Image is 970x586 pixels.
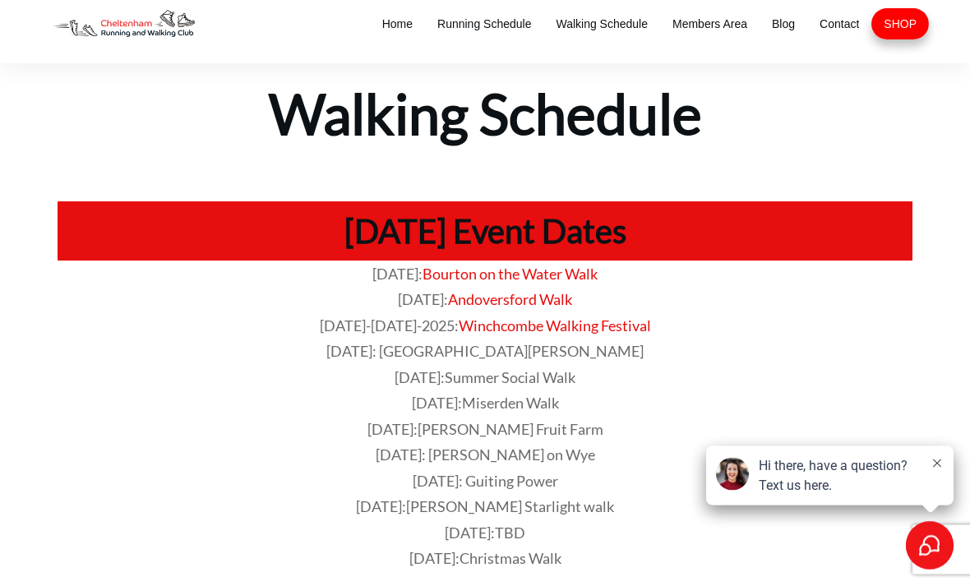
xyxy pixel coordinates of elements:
[41,1,206,48] img: Decathlon
[367,421,603,439] span: [DATE]:
[372,265,423,284] span: [DATE]:
[418,421,603,439] span: [PERSON_NAME] Fruit Farm
[395,369,575,387] span: [DATE]:
[445,369,575,387] span: Summer Social Walk
[413,473,558,491] span: [DATE]: Guiting Power
[448,291,572,309] a: Andoversford Walk
[356,498,614,516] span: [DATE]:
[884,13,917,36] a: SHOP
[820,13,859,36] a: Contact
[445,524,525,542] span: [DATE]:
[772,13,795,36] a: Blog
[459,317,651,335] a: Winchcombe Walking Festival
[398,291,448,309] span: [DATE]:
[672,13,747,36] a: Members Area
[412,395,559,413] span: [DATE]:
[42,66,928,150] h1: Walking Schedule
[423,265,598,284] a: Bourton on the Water Walk
[556,13,648,36] a: Walking Schedule
[66,210,904,253] h1: [DATE] Event Dates
[409,550,561,568] span: [DATE]:
[326,343,644,361] span: [DATE]: [GEOGRAPHIC_DATA][PERSON_NAME]
[437,13,531,36] a: Running Schedule
[406,498,614,516] span: [PERSON_NAME] Starlight walk
[460,550,561,568] span: Christmas Walk
[320,317,459,335] span: [DATE]-[DATE]-2025:
[462,395,559,413] span: Miserden Walk
[495,524,525,542] span: TBD
[376,446,595,464] span: [DATE]: [PERSON_NAME] on Wye
[382,13,413,36] a: Home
